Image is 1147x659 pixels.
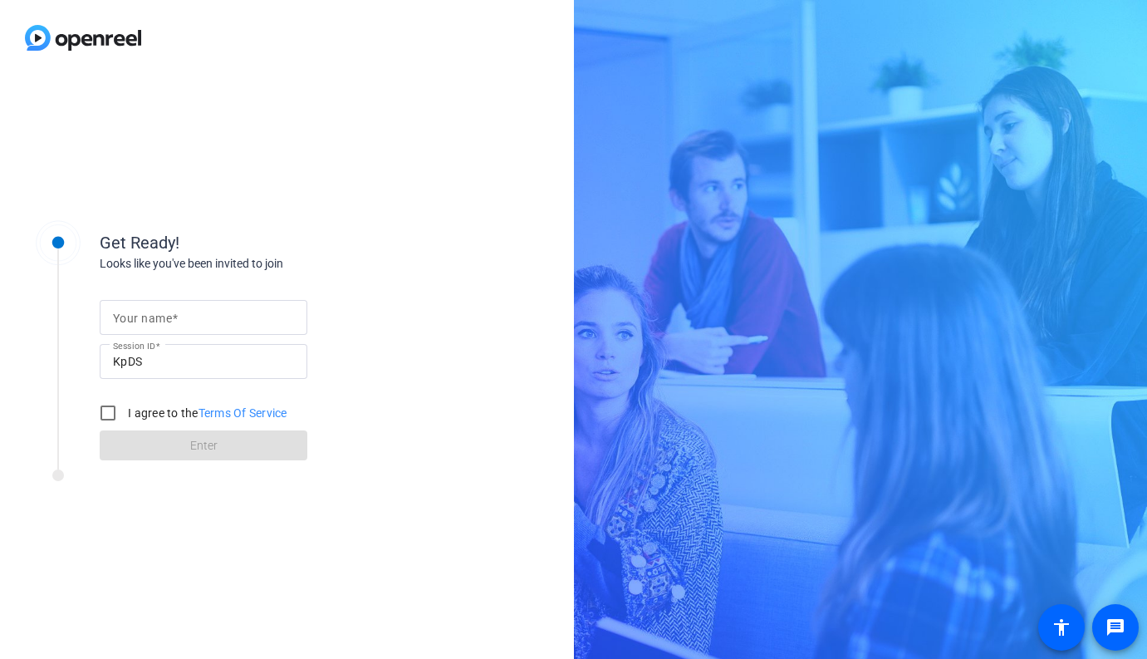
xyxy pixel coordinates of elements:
[199,406,287,420] a: Terms Of Service
[125,405,287,421] label: I agree to the
[113,341,155,351] mat-label: Session ID
[113,312,172,325] mat-label: Your name
[1051,617,1071,637] mat-icon: accessibility
[100,230,432,255] div: Get Ready!
[1105,617,1125,637] mat-icon: message
[100,255,432,273] div: Looks like you've been invited to join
